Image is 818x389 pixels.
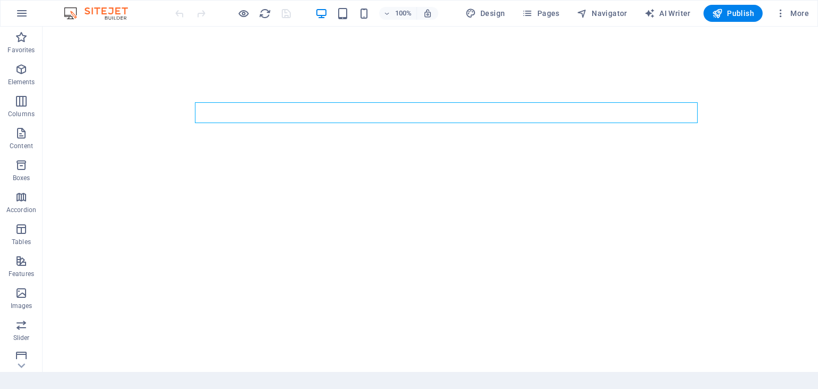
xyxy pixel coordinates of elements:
button: AI Writer [640,5,695,22]
button: Click here to leave preview mode and continue editing [237,7,250,20]
p: Features [9,270,34,278]
div: Design (Ctrl+Alt+Y) [461,5,510,22]
button: Navigator [572,5,632,22]
p: Boxes [13,174,30,182]
i: Reload page [259,7,271,20]
p: Elements [8,78,35,86]
p: Images [11,302,32,310]
button: 100% [379,7,417,20]
button: Pages [518,5,563,22]
p: Columns [8,110,35,118]
button: reload [258,7,271,20]
img: Editor Logo [61,7,141,20]
span: More [775,8,809,19]
i: On resize automatically adjust zoom level to fit chosen device. [423,9,432,18]
p: Favorites [7,46,35,54]
span: Pages [522,8,559,19]
p: Slider [13,334,30,342]
span: Design [465,8,505,19]
p: Tables [12,238,31,246]
span: Publish [712,8,754,19]
p: Accordion [6,206,36,214]
h6: 100% [395,7,412,20]
span: AI Writer [644,8,691,19]
p: Content [10,142,33,150]
button: Design [461,5,510,22]
span: Navigator [577,8,627,19]
button: Publish [704,5,763,22]
button: More [771,5,813,22]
